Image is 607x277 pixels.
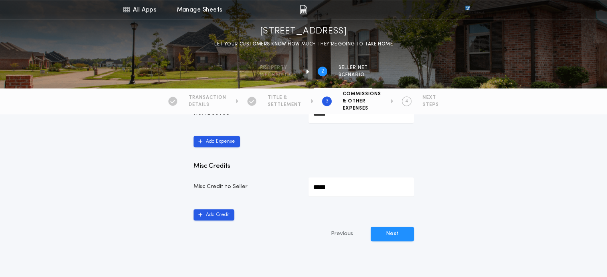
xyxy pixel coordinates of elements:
h1: [STREET_ADDRESS] [260,25,347,38]
p: Misc Credit to Seller [194,183,299,191]
button: Previous [315,227,369,241]
span: SETTLEMENT [268,102,301,108]
span: information [260,72,297,78]
span: EXPENSES [343,105,381,112]
img: vs-icon [451,6,484,14]
p: Misc Credits [194,161,414,171]
span: DETAILS [189,102,226,108]
h2: 3 [326,98,328,104]
h2: 2 [321,68,324,75]
h2: 4 [405,98,408,104]
span: SELLER NET [338,65,368,71]
button: Next [371,227,414,241]
span: & OTHER [343,98,381,104]
p: LET YOUR CUSTOMERS KNOW HOW MUCH THEY’RE GOING TO TAKE HOME [214,40,393,48]
span: Property [260,65,297,71]
span: SCENARIO [338,72,368,78]
span: NEXT [423,94,439,101]
img: img [300,5,307,14]
button: Add Expense [194,136,240,147]
span: TRANSACTION [189,94,226,101]
span: TITLE & [268,94,301,101]
span: STEPS [423,102,439,108]
span: COMMISSIONS [343,91,381,97]
button: Add Credit [194,209,234,220]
